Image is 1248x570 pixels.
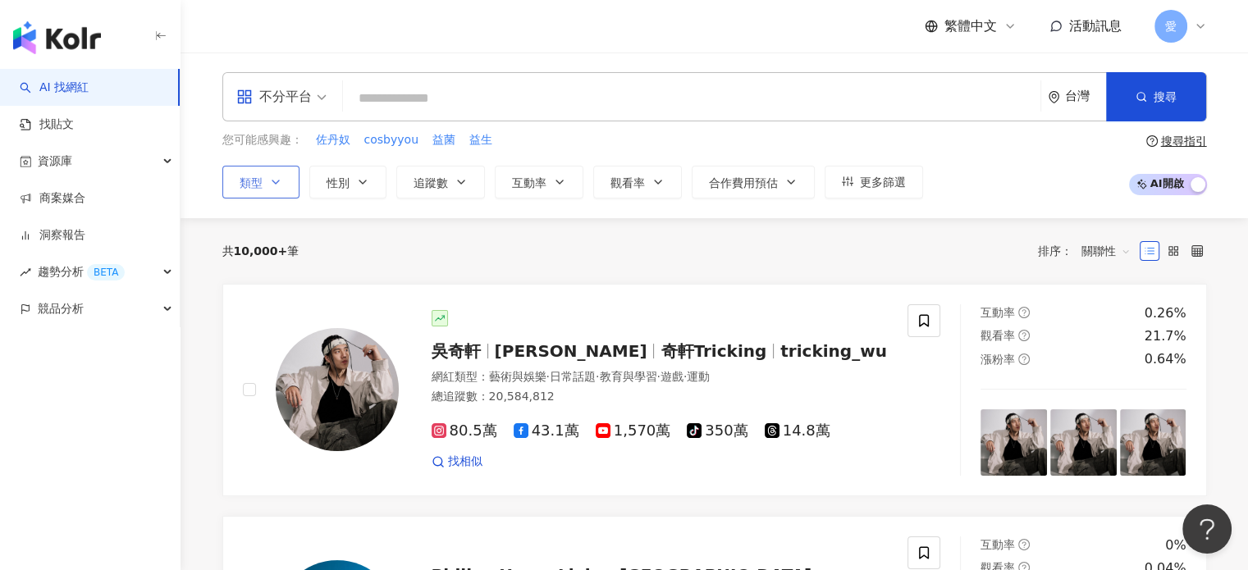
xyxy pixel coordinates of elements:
[1048,91,1060,103] span: environment
[1154,90,1177,103] span: 搜尋
[825,166,923,198] button: 更多篩選
[599,370,656,383] span: 教育與學習
[860,176,906,189] span: 更多篩選
[38,290,84,327] span: 競品分析
[765,422,830,440] span: 14.8萬
[550,370,596,383] span: 日常話題
[495,341,647,361] span: [PERSON_NAME]
[222,166,299,198] button: 類型
[276,328,399,451] img: KOL Avatar
[1145,304,1186,322] div: 0.26%
[20,227,85,244] a: 洞察報告
[1065,89,1106,103] div: 台灣
[20,116,74,133] a: 找貼文
[981,306,1015,319] span: 互動率
[1018,330,1030,341] span: question-circle
[432,341,481,361] span: 吳奇軒
[1018,353,1030,365] span: question-circle
[1145,327,1186,345] div: 21.7%
[38,253,125,290] span: 趨勢分析
[610,176,645,189] span: 觀看率
[13,21,101,54] img: logo
[222,132,303,148] span: 您可能感興趣：
[222,284,1207,496] a: KOL Avatar吳奇軒[PERSON_NAME]奇軒Trickingtricking_wu網紅類型：藝術與娛樂·日常話題·教育與學習·遊戲·運動總追蹤數：20,584,81280.5萬43....
[364,132,418,148] span: cosbyyou
[1018,539,1030,550] span: question-circle
[432,422,497,440] span: 80.5萬
[661,341,766,361] span: 奇軒Tricking
[20,190,85,207] a: 商案媒合
[363,131,419,149] button: cosbyyou
[316,132,350,148] span: 佐丹奴
[20,80,89,96] a: searchAI 找網紅
[240,176,263,189] span: 類型
[432,132,455,148] span: 益菌
[1145,350,1186,368] div: 0.64%
[20,267,31,278] span: rise
[448,454,482,470] span: 找相似
[432,369,889,385] div: 網紅類型 ：
[596,370,599,383] span: ·
[1182,504,1232,554] iframe: Help Scout Beacon - Open
[495,166,583,198] button: 互動率
[414,176,448,189] span: 追蹤數
[687,422,747,440] span: 350萬
[514,422,579,440] span: 43.1萬
[1081,238,1131,264] span: 關聯性
[1146,135,1158,147] span: question-circle
[709,176,778,189] span: 合作費用預估
[546,370,550,383] span: ·
[432,131,456,149] button: 益菌
[1069,18,1122,34] span: 活動訊息
[683,370,687,383] span: ·
[1165,536,1186,554] div: 0%
[512,176,546,189] span: 互動率
[981,329,1015,342] span: 觀看率
[222,244,299,258] div: 共 筆
[469,131,493,149] button: 益生
[981,538,1015,551] span: 互動率
[315,131,351,149] button: 佐丹奴
[38,143,72,180] span: 資源庫
[396,166,485,198] button: 追蹤數
[981,353,1015,366] span: 漲粉率
[687,370,710,383] span: 運動
[432,454,482,470] a: 找相似
[1038,238,1140,264] div: 排序：
[234,244,288,258] span: 10,000+
[87,264,125,280] div: BETA
[596,422,671,440] span: 1,570萬
[981,409,1047,476] img: post-image
[661,370,683,383] span: 遊戲
[593,166,682,198] button: 觀看率
[944,17,997,35] span: 繁體中文
[692,166,815,198] button: 合作費用預估
[780,341,887,361] span: tricking_wu
[469,132,492,148] span: 益生
[1050,409,1117,476] img: post-image
[309,166,386,198] button: 性別
[236,89,253,105] span: appstore
[327,176,350,189] span: 性別
[236,84,312,110] div: 不分平台
[489,370,546,383] span: 藝術與娛樂
[656,370,660,383] span: ·
[1161,135,1207,148] div: 搜尋指引
[1106,72,1206,121] button: 搜尋
[432,389,889,405] div: 總追蹤數 ： 20,584,812
[1165,17,1177,35] span: 愛
[1018,307,1030,318] span: question-circle
[1120,409,1186,476] img: post-image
